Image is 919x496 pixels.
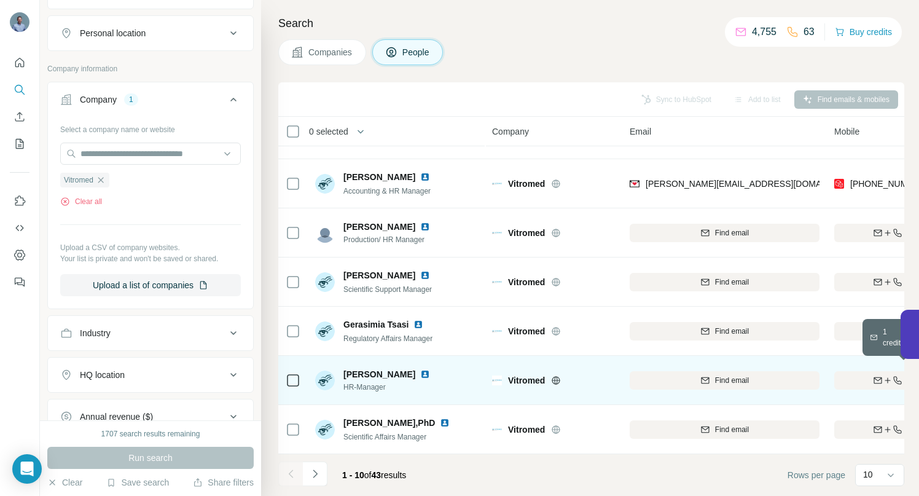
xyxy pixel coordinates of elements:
[60,253,241,264] p: Your list is private and won't be saved or shared.
[508,325,545,337] span: Vitromed
[834,178,844,190] img: provider prospeo logo
[47,476,82,489] button: Clear
[106,476,169,489] button: Save search
[60,119,241,135] div: Select a company name or website
[420,172,430,182] img: LinkedIn logo
[630,322,819,341] button: Find email
[788,469,845,481] span: Rows per page
[630,420,819,439] button: Find email
[60,242,241,253] p: Upload a CSV of company websites.
[64,175,93,186] span: Vitromed
[10,106,29,128] button: Enrich CSV
[10,133,29,155] button: My lists
[315,371,335,390] img: Avatar
[834,125,859,138] span: Mobile
[10,52,29,74] button: Quick start
[646,179,862,189] span: [PERSON_NAME][EMAIL_ADDRESS][DOMAIN_NAME]
[492,179,502,189] img: Logo of Vitromed
[10,79,29,101] button: Search
[420,270,430,280] img: LinkedIn logo
[48,318,253,348] button: Industry
[508,227,545,239] span: Vitromed
[343,368,415,380] span: [PERSON_NAME]
[343,269,415,281] span: [PERSON_NAME]
[715,277,749,288] span: Find email
[492,376,502,385] img: Logo of Vitromed
[48,85,253,119] button: Company1
[715,424,749,435] span: Find email
[342,470,364,480] span: 1 - 10
[80,327,111,339] div: Industry
[101,428,200,439] div: 1707 search results remaining
[343,334,432,343] span: Regulatory Affairs Manager
[630,273,819,291] button: Find email
[48,360,253,390] button: HQ location
[303,462,327,486] button: Navigate to next page
[863,468,873,481] p: 10
[343,221,415,233] span: [PERSON_NAME]
[420,222,430,232] img: LinkedIn logo
[630,178,639,190] img: provider findymail logo
[80,93,117,106] div: Company
[420,369,430,379] img: LinkedIn logo
[343,234,435,245] span: Production/ HR Manager
[12,454,42,484] div: Open Intercom Messenger
[315,272,335,292] img: Avatar
[343,171,415,183] span: [PERSON_NAME]
[413,320,423,329] img: LinkedIn logo
[10,271,29,293] button: Feedback
[343,382,435,393] span: HR-Manager
[60,196,102,207] button: Clear all
[492,425,502,435] img: Logo of Vitromed
[10,244,29,266] button: Dashboard
[343,285,432,294] span: Scientific Support Manager
[492,228,502,238] img: Logo of Vitromed
[124,94,138,105] div: 1
[715,375,749,386] span: Find email
[80,27,146,39] div: Personal location
[835,23,892,41] button: Buy credits
[10,217,29,239] button: Use Surfe API
[343,418,435,428] span: [PERSON_NAME],PhD
[364,470,372,480] span: of
[193,476,254,489] button: Share filters
[440,418,450,428] img: LinkedIn logo
[492,326,502,336] img: Logo of Vitromed
[630,371,819,390] button: Find email
[508,276,545,288] span: Vitromed
[492,277,502,287] img: Logo of Vitromed
[48,18,253,48] button: Personal location
[752,25,776,39] p: 4,755
[10,12,29,32] img: Avatar
[630,224,819,242] button: Find email
[80,369,125,381] div: HQ location
[315,223,335,243] img: Avatar
[315,420,335,439] img: Avatar
[309,125,348,138] span: 0 selected
[315,321,335,341] img: Avatar
[804,25,815,39] p: 63
[508,178,545,190] span: Vitromed
[715,227,749,238] span: Find email
[308,46,353,58] span: Companies
[80,411,153,423] div: Annual revenue ($)
[343,433,426,441] span: Scientific Affairs Manager
[508,374,545,387] span: Vitromed
[402,46,431,58] span: People
[10,190,29,212] button: Use Surfe on LinkedIn
[715,326,749,337] span: Find email
[315,174,335,194] img: Avatar
[343,187,431,195] span: Accounting & HR Manager
[630,125,651,138] span: Email
[343,318,409,331] span: Gerasimia Tsasi
[48,402,253,431] button: Annual revenue ($)
[47,63,254,74] p: Company information
[342,470,406,480] span: results
[508,423,545,436] span: Vitromed
[372,470,381,480] span: 43
[60,274,241,296] button: Upload a list of companies
[278,15,904,32] h4: Search
[492,125,529,138] span: Company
